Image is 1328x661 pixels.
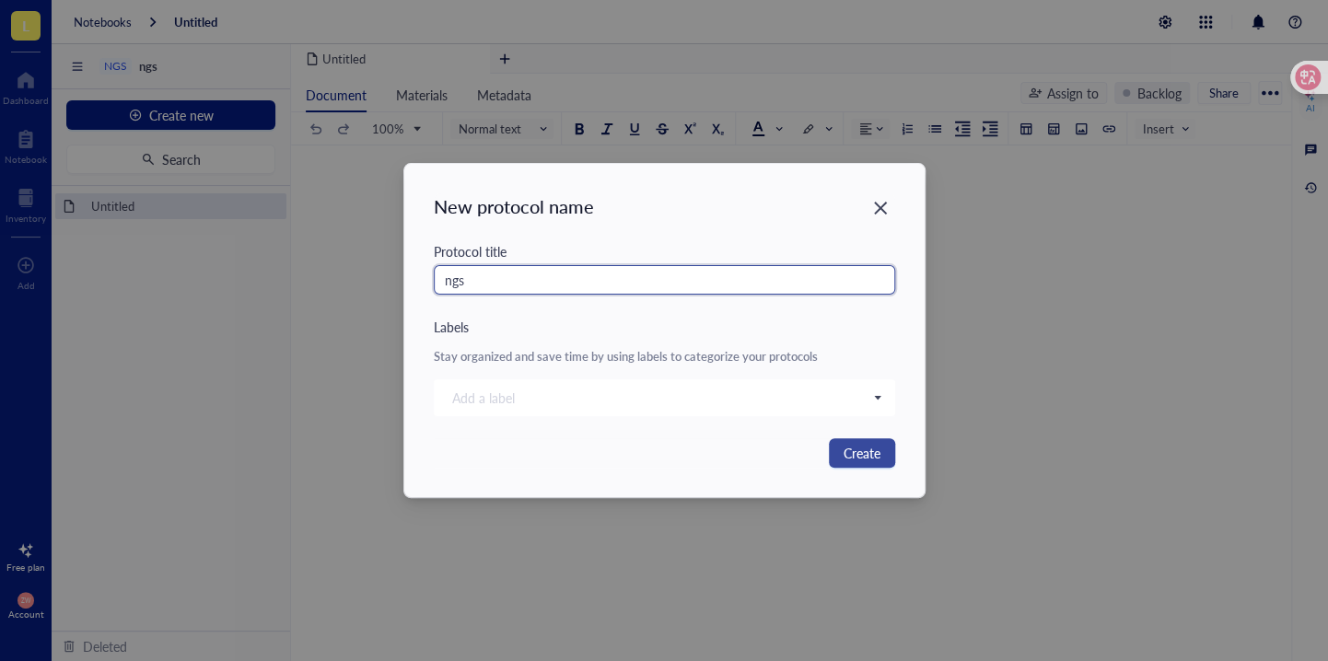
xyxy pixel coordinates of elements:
span: Create [844,443,880,463]
button: Close [866,193,895,223]
span: Close [866,197,895,219]
div: Stay organized and save time by using labels to categorize your protocols [434,348,895,365]
div: Labels [434,317,895,337]
div: Protocol title [434,241,895,261]
button: Create [829,438,895,468]
div: New protocol name [434,193,594,219]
